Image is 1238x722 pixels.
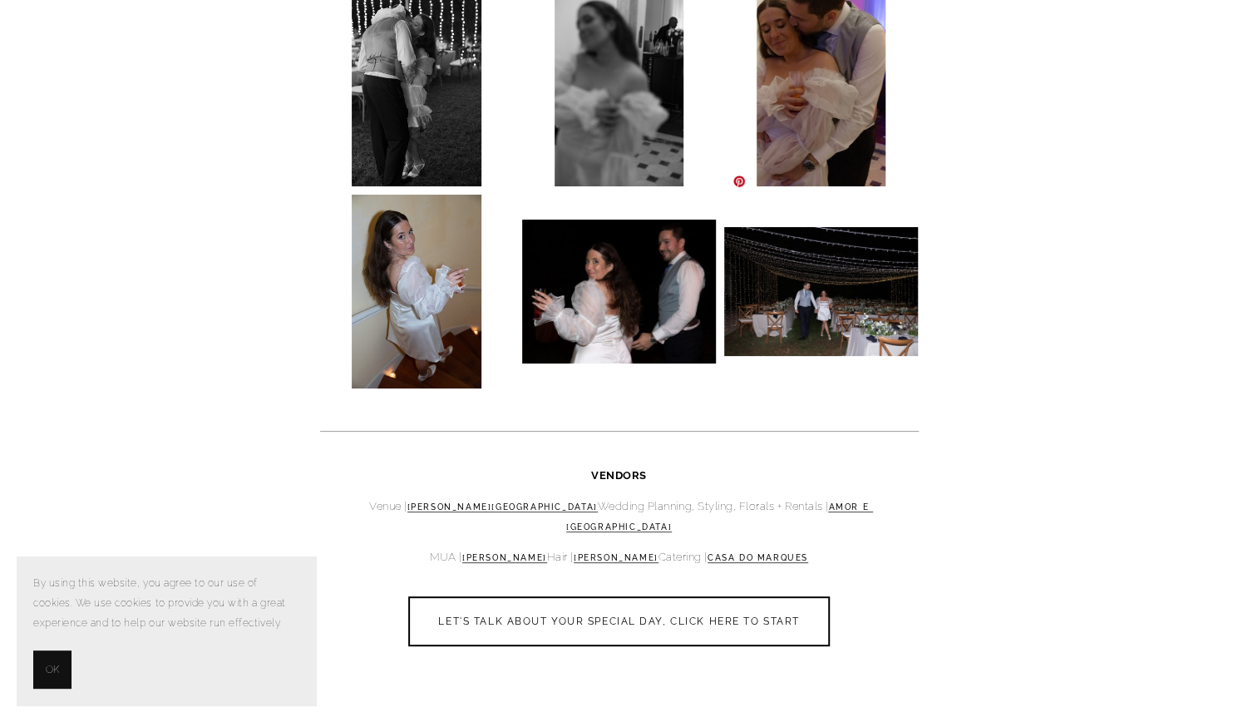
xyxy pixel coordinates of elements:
p: Venue | Wedding Planning, Styling, Florals + Rentals | [320,497,919,537]
a: [PERSON_NAME] [462,553,547,563]
a: Pin it! [732,175,746,188]
strong: VENDORS [591,469,647,482]
a: Casa Do Marques [708,553,808,563]
img: margdiogoweddingwebsite1-37.jpg [352,195,481,388]
button: OK [33,650,72,689]
p: MUA | Hair | Catering | [320,547,919,567]
a: Let's talk about your special day, click here to start [408,596,829,646]
span: OK [46,660,59,680]
p: By using this website, you agree to our use of cookies. We use cookies to provide you with a grea... [33,573,299,634]
a: [PERSON_NAME][GEOGRAPHIC_DATA] [407,502,598,512]
img: margdiogoweddingwebsite1-38.jpg [522,220,716,363]
img: margdiogoweddingwebsite1-39.jpg [724,227,918,356]
a: [PERSON_NAME] [574,553,658,563]
section: Cookie banner [17,556,316,705]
